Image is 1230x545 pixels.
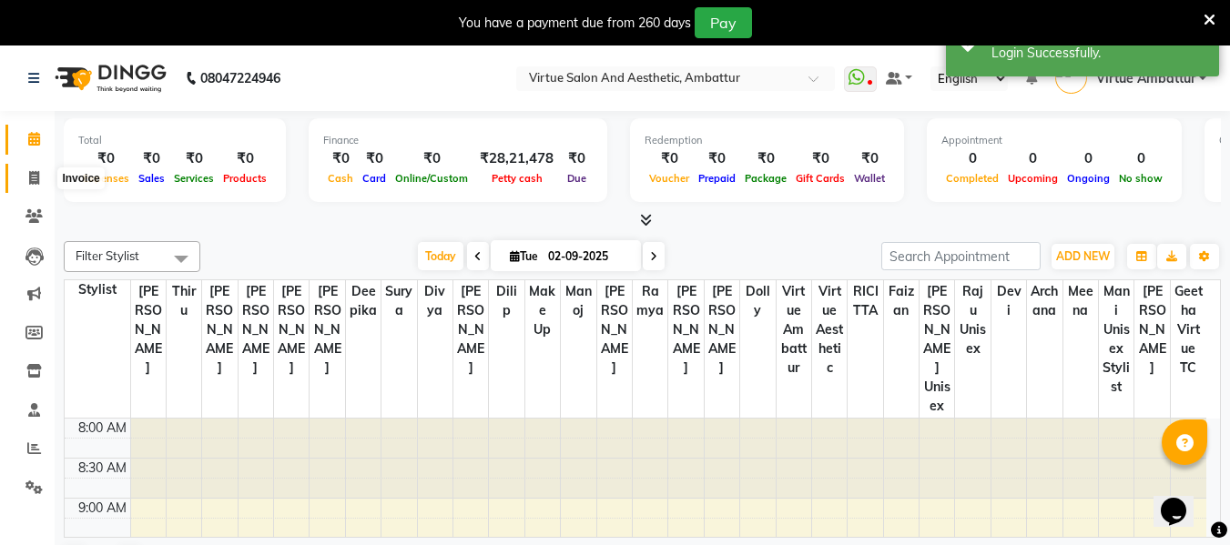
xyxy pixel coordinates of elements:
[849,172,889,185] span: Wallet
[75,419,130,438] div: 8:00 AM
[239,280,273,379] span: [PERSON_NAME]
[695,7,752,38] button: Pay
[881,242,1041,270] input: Search Appointment
[310,280,344,379] span: [PERSON_NAME]
[391,148,473,169] div: ₹0
[740,148,791,169] div: ₹0
[134,172,169,185] span: Sales
[219,172,271,185] span: Products
[75,459,130,478] div: 8:30 AM
[668,280,703,379] span: [PERSON_NAME]
[131,280,166,379] span: [PERSON_NAME]
[487,172,547,185] span: Petty cash
[740,172,791,185] span: Package
[1052,244,1114,269] button: ADD NEW
[597,280,632,379] span: [PERSON_NAME]
[955,280,990,360] span: Raju Unisex
[391,172,473,185] span: Online/Custom
[694,172,740,185] span: Prepaid
[561,148,593,169] div: ₹0
[543,243,634,270] input: 2025-09-02
[812,280,847,379] span: Virtue Aesthetic
[705,280,739,379] span: [PERSON_NAME]
[274,280,309,379] span: [PERSON_NAME]
[169,148,219,169] div: ₹0
[633,280,667,322] span: Ramya
[791,148,849,169] div: ₹0
[1055,62,1087,94] img: Virtue Ambattur
[473,148,561,169] div: ₹28,21,478
[563,172,591,185] span: Due
[777,280,811,379] span: Virtue Ambattur
[134,148,169,169] div: ₹0
[1003,172,1062,185] span: Upcoming
[346,280,381,322] span: Deepika
[991,280,1026,322] span: Devi
[991,44,1205,63] div: Login Successfully.
[1096,69,1195,88] span: Virtue Ambattur
[525,280,560,341] span: Make up
[1154,472,1212,527] iframe: chat widget
[941,148,1003,169] div: 0
[561,280,595,322] span: Manoj
[358,172,391,185] span: Card
[848,280,882,322] span: RICITTA
[1114,148,1167,169] div: 0
[169,172,219,185] span: Services
[1171,280,1206,379] span: Geetha Virtue TC
[381,280,416,322] span: Surya
[1062,148,1114,169] div: 0
[884,280,919,322] span: Faizan
[46,53,171,104] img: logo
[1063,280,1098,322] span: Meena
[941,133,1167,148] div: Appointment
[167,280,201,322] span: Thiru
[323,148,358,169] div: ₹0
[65,280,130,299] div: Stylist
[505,249,543,263] span: Tue
[219,148,271,169] div: ₹0
[1056,249,1110,263] span: ADD NEW
[453,280,488,379] span: [PERSON_NAME]
[849,148,889,169] div: ₹0
[78,148,134,169] div: ₹0
[75,499,130,518] div: 9:00 AM
[78,133,271,148] div: Total
[200,53,280,104] b: 08047224946
[645,172,694,185] span: Voucher
[418,280,452,322] span: Divya
[645,133,889,148] div: Redemption
[1134,280,1169,379] span: [PERSON_NAME]
[791,172,849,185] span: Gift Cards
[694,148,740,169] div: ₹0
[459,14,691,33] div: You have a payment due from 260 days
[740,280,775,322] span: Dolly
[323,172,358,185] span: Cash
[323,133,593,148] div: Finance
[489,280,524,322] span: Dilip
[645,148,694,169] div: ₹0
[358,148,391,169] div: ₹0
[1062,172,1114,185] span: Ongoing
[57,167,104,189] div: Invoice
[418,242,463,270] span: Today
[920,280,954,418] span: [PERSON_NAME] Unisex
[202,280,237,379] span: [PERSON_NAME]
[1099,280,1133,399] span: Mani Unisex Stylist
[1003,148,1062,169] div: 0
[941,172,1003,185] span: Completed
[1027,280,1062,322] span: Archana
[1114,172,1167,185] span: No show
[76,248,139,263] span: Filter Stylist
